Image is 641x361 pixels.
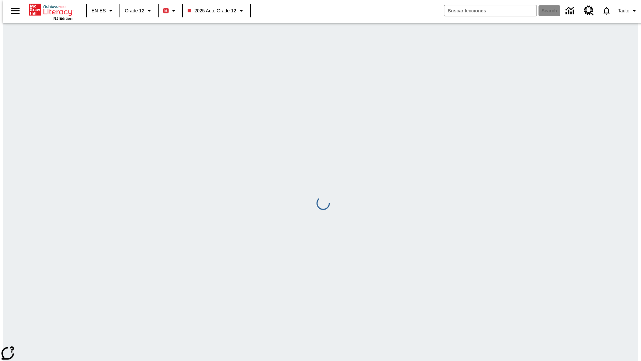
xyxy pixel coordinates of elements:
[598,2,615,19] a: Notificaciones
[91,7,106,14] span: EN-ES
[89,5,118,17] button: Language: EN-ES, Selecciona un idioma
[164,6,168,15] span: B
[580,2,598,20] a: Centro de recursos, Se abrirá en una pestaña nueva.
[29,2,72,20] div: Portada
[122,5,156,17] button: Grado: Grade 12, Elige un grado
[53,16,72,20] span: NJ Edition
[5,1,25,21] button: Abrir el menú lateral
[161,5,180,17] button: Boost El color de la clase es rojo. Cambiar el color de la clase.
[188,7,236,14] span: 2025 Auto Grade 12
[618,7,629,14] span: Tauto
[615,5,641,17] button: Perfil/Configuración
[562,2,580,20] a: Centro de información
[185,5,248,17] button: Class: 2025 Auto Grade 12, Selecciona una clase
[125,7,144,14] span: Grade 12
[444,5,537,16] input: search field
